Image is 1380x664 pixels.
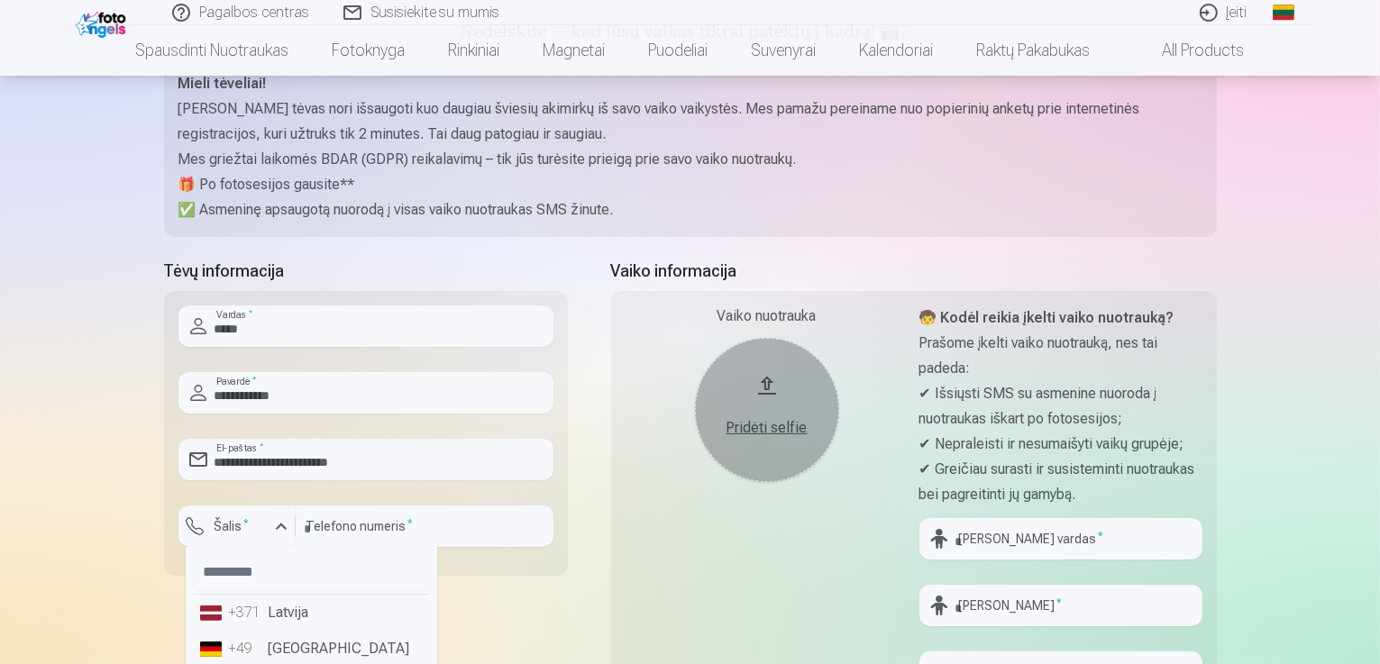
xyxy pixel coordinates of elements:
[311,25,427,76] a: Fotoknyga
[178,96,1202,147] p: [PERSON_NAME] tėvas nori išsaugoti kuo daugiau šviesių akimirkų iš savo vaiko vaikystės. Mes pama...
[207,517,257,535] label: Šalis
[626,305,909,327] div: Vaiko nuotrauka
[713,417,821,439] div: Pridėti selfie
[1112,25,1266,76] a: All products
[229,638,265,659] div: +49
[838,25,955,76] a: Kalendoriai
[193,595,430,631] li: Latvija
[695,338,839,482] button: Pridėti selfie
[627,25,730,76] a: Puodeliai
[919,331,1202,381] p: Prašome įkelti vaiko nuotrauką, nes tai padeda:
[919,432,1202,457] p: ✔ Nepraleisti ir nesumaišyti vaikų grupėje;
[164,259,568,284] h5: Tėvų informacija
[730,25,838,76] a: Suvenyrai
[114,25,311,76] a: Spausdinti nuotraukas
[178,75,267,92] strong: Mieli tėveliai!
[76,7,131,38] img: /fa2
[229,602,265,623] div: +371
[919,309,1174,326] strong: 🧒 Kodėl reikia įkelti vaiko nuotrauką?
[427,25,522,76] a: Rinkiniai
[178,172,1202,197] p: 🎁 Po fotosesijos gausite**
[955,25,1112,76] a: Raktų pakabukas
[178,147,1202,172] p: Mes griežtai laikomės BDAR (GDPR) reikalavimų – tik jūs turėsite prieigą prie savo vaiko nuotraukų.
[919,381,1202,432] p: ✔ Išsiųsti SMS su asmenine nuoroda į nuotraukas iškart po fotosesijos;
[919,457,1202,507] p: ✔ Greičiau surasti ir susisteminti nuotraukas bei pagreitinti jų gamybą.
[178,197,1202,223] p: ✅ Asmeninę apsaugotą nuorodą į visas vaiko nuotraukas SMS žinute.
[611,259,1217,284] h5: Vaiko informacija
[178,505,296,547] button: Šalis*
[522,25,627,76] a: Magnetai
